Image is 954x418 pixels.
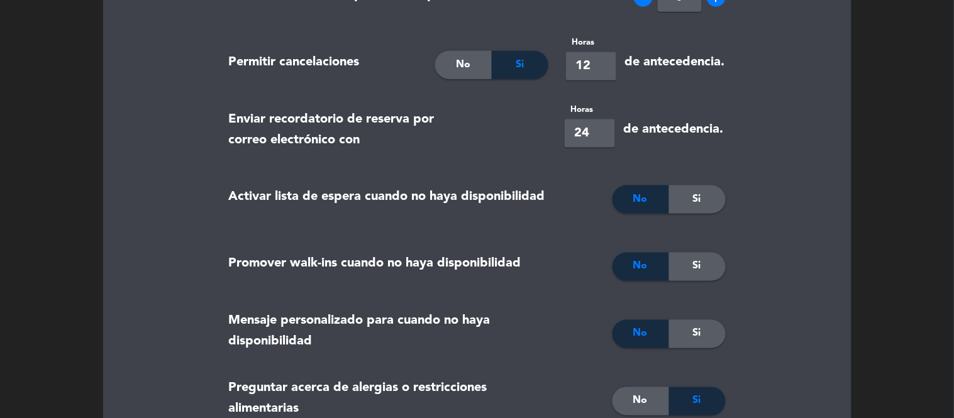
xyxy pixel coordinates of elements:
[693,191,701,207] span: Si
[693,258,701,275] span: Si
[229,109,468,150] label: Enviar recordatorio de reserva por correo electrónico con
[229,52,360,73] label: Permitir cancelaciones
[625,52,726,73] label: de antecedencia.
[229,187,545,207] label: Activar lista de espera cuando no haya disponibilidad
[633,191,648,207] span: No
[633,258,648,275] span: No
[516,57,524,73] span: Si
[229,254,521,275] label: Promover walk-ins cuando no haya disponibilidad
[693,393,701,409] span: Si
[624,119,724,140] label: de antecedencia.
[229,311,548,352] label: Mensaje personalizado para cuando no haya disponibilidad
[693,326,701,342] span: Si
[633,393,648,409] span: No
[566,36,616,49] label: Horas
[565,103,615,116] label: Horas
[456,57,470,73] span: No
[633,326,648,342] span: No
